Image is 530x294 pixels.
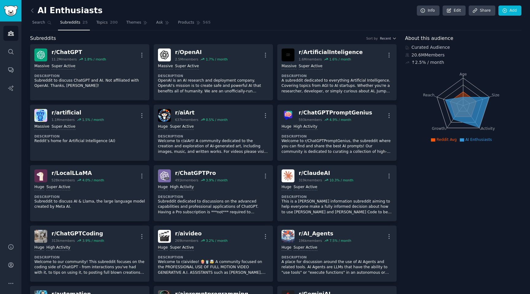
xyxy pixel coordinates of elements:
tspan: Age [459,72,467,76]
div: 1.5 % / month [82,118,104,122]
span: About this audience [405,35,453,42]
div: 528k members [52,178,75,182]
div: Huge [34,184,44,190]
div: 491k members [175,178,198,182]
div: 11.2M members [52,57,77,61]
dt: Description [34,134,145,138]
dt: Description [158,255,269,259]
a: Edit [443,6,466,16]
div: 0.5 % / month [206,118,228,122]
p: Welcome to our community! This subreddit focuses on the coding side of ChatGPT - from interaction... [34,259,145,276]
div: r/ aiArt [175,109,228,117]
p: A subreddit dedicated to everything Artificial Intelligence. Covering topics from AGI to AI start... [282,78,392,94]
div: r/ AI_Agents [299,230,351,238]
dt: Description [158,134,269,138]
span: Products [178,20,194,25]
div: Huge [282,245,291,251]
div: r/ aivideo [175,230,228,238]
div: 1.6 % / month [329,57,351,61]
img: GummySearch logo [4,6,18,16]
img: AI_Agents [282,230,294,243]
div: Massive [282,64,297,69]
p: Welcome to r/aivideo! 🍿🥤🤯 A community focused on the PROFESSIONAL USE OF FULL MOTION VIDEO GENERA... [158,259,269,276]
div: r/ artificial [52,109,104,117]
div: 1.1M members [52,118,75,122]
div: 3.9 % / month [82,238,104,243]
div: 20.6M Members [405,52,522,58]
div: Huge [158,245,168,251]
div: Super Active [170,124,194,130]
div: 7.5 % / month [329,238,351,243]
p: Welcome to r/ChatGPTPromptGenius, the subreddit where you can find and share the best AI prompts!... [282,138,392,155]
dt: Description [34,74,145,78]
div: 10.3 % / month [329,178,353,182]
tspan: Activity [481,126,495,131]
div: Super Active [46,184,70,190]
span: Topics [96,20,108,25]
dt: Description [34,195,145,199]
div: Massive [158,64,173,69]
div: Super Active [52,64,75,69]
div: Massive [34,124,49,130]
span: AI Enthusiasts [465,137,492,142]
a: OpenAIr/OpenAI2.5Mmembers1.7% / monthMassiveSuper ActiveDescriptionOpenAI is an AI research and d... [154,44,273,100]
tspan: Reach [423,93,435,97]
img: artificial [34,109,47,122]
p: Reddit’s home for Artificial Intelligence (AI) [34,138,145,144]
img: ChatGPT [34,48,47,61]
div: Huge [158,184,168,190]
img: ClaudeAI [282,169,294,182]
p: Subreddit dedicated to discussions on the advanced capabilities and professional applications of ... [158,199,269,215]
span: Search [32,20,45,25]
div: 593k members [299,118,322,122]
a: Topics200 [94,18,120,30]
div: r/ ClaudeAI [299,169,353,177]
p: A place for discussion around the use of AI Agents and related tools. AI Agents are LLMs that hav... [282,259,392,276]
span: Subreddits [30,35,56,42]
div: r/ ChatGPTPromptGenius [299,109,372,117]
span: 565 [203,20,211,25]
dt: Description [282,195,392,199]
div: r/ ArtificialInteligence [299,48,363,56]
div: Curated Audience [405,44,522,51]
dt: Description [282,74,392,78]
span: Themes [126,20,141,25]
dt: Description [282,134,392,138]
div: 1.6M members [299,57,322,61]
a: ArtificialInteligencer/ArtificialInteligence1.6Mmembers1.6% / monthMassiveSuper ActiveDescription... [277,44,397,100]
a: Add [498,6,521,16]
div: 3.9 % / month [206,178,228,182]
tspan: Growth [432,126,445,131]
a: LocalLLaMAr/LocalLLaMA528kmembers4.0% / monthHugeSuper ActiveDescriptionSubreddit to discuss AI &... [30,165,149,221]
img: ChatGPTPro [158,169,171,182]
div: Huge [34,245,44,251]
div: r/ ChatGPT [52,48,106,56]
div: Super Active [170,245,194,251]
div: High Activity [294,124,317,130]
div: Super Active [294,245,317,251]
a: aiArtr/aiArt637kmembers0.5% / monthHugeSuper ActiveDescriptionWelcome to r/aiArt! A community ded... [154,105,273,161]
button: Recent [380,36,397,41]
p: Subreddit to discuss AI & Llama, the large language model created by Meta AI. [34,199,145,210]
dt: Description [282,255,392,259]
div: 313k members [52,238,75,243]
img: ChatGPTCoding [34,230,47,243]
img: aiArt [158,109,171,122]
div: 2.5M members [175,57,198,61]
a: aivideor/aivideo269kmembers3.2% / monthHugeSuper ActiveDescriptionWelcome to r/aivideo! 🍿🥤🤯 A com... [154,226,273,282]
div: High Activity [170,184,194,190]
a: Themes [124,18,150,30]
img: ChatGPTPromptGenius [282,109,294,122]
dt: Description [34,255,145,259]
div: 196k members [299,238,322,243]
dt: Description [158,74,269,78]
div: Huge [282,184,291,190]
a: ChatGPTPromptGeniusr/ChatGPTPromptGenius593kmembers4.9% / monthHugeHigh ActivityDescriptionWelcom... [277,105,397,161]
div: 3.2 % / month [206,238,228,243]
a: Info [417,6,440,16]
div: Super Active [294,184,317,190]
a: AI_Agentsr/AI_Agents196kmembers7.5% / monthHugeSuper ActiveDescriptionA place for discussion arou... [277,226,397,282]
p: Welcome to r/aiArt! A community dedicated to the creation and exploration of AI-generated art, in... [158,138,269,155]
a: ChatGPTPror/ChatGPTPro491kmembers3.9% / monthHugeHigh ActivityDescriptionSubreddit dedicated to d... [154,165,273,221]
a: Search [30,18,54,30]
